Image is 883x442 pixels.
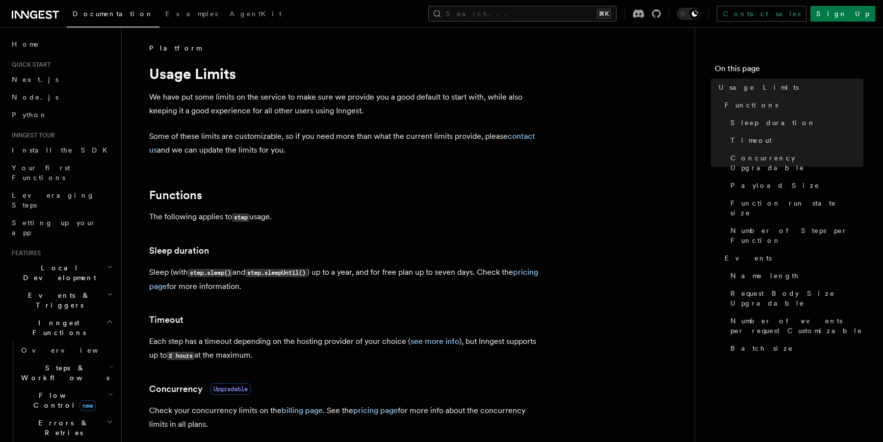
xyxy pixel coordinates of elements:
[149,335,542,363] p: Each step has a timeout depending on the hosting provider of your choice ( ), but Inngest support...
[428,6,617,22] button: Search...⌘K
[730,288,863,308] span: Request Body Size Upgradable
[282,406,323,415] a: billing page
[730,271,799,281] span: Name length
[353,406,398,415] a: pricing page
[8,314,115,341] button: Inngest Functions
[730,181,820,190] span: Payload Size
[8,290,107,310] span: Events & Triggers
[719,82,799,92] span: Usage Limits
[8,61,51,69] span: Quick start
[12,76,58,83] span: Next.js
[12,39,39,49] span: Home
[21,346,122,354] span: Overview
[8,318,106,338] span: Inngest Functions
[730,153,863,173] span: Concurrency Upgradable
[149,265,542,293] p: Sleep (with and ) up to a year, and for free plan up to seven days. Check the for more information.
[730,226,863,245] span: Number of Steps per Function
[727,114,863,131] a: Sleep duration
[149,313,183,327] a: Timeout
[167,352,194,360] code: 2 hours
[730,198,863,218] span: Function run state size
[210,383,251,395] span: Upgradable
[188,269,233,277] code: step.sleep()
[721,249,863,267] a: Events
[149,244,209,258] a: Sleep duration
[8,249,41,257] span: Features
[79,400,96,411] span: new
[67,3,159,27] a: Documentation
[730,343,793,353] span: Batch size
[149,404,542,431] p: Check your concurrency limits on the . See the for more info about the concurrency limits in all ...
[17,390,108,410] span: Flow Control
[8,88,115,106] a: Node.js
[677,8,701,20] button: Toggle dark mode
[715,63,863,78] h4: On this page
[727,222,863,249] a: Number of Steps per Function
[727,194,863,222] a: Function run state size
[727,149,863,177] a: Concurrency Upgradable
[12,111,48,119] span: Python
[232,213,249,222] code: step
[717,6,806,22] a: Contact sales
[17,359,115,387] button: Steps & Workflows
[725,253,772,263] span: Events
[721,96,863,114] a: Functions
[12,164,70,182] span: Your first Functions
[149,65,542,82] h1: Usage Limits
[8,259,115,286] button: Local Development
[727,267,863,285] a: Name length
[149,382,251,396] a: ConcurrencyUpgradable
[730,118,816,128] span: Sleep duration
[411,337,459,346] a: see more info
[8,35,115,53] a: Home
[149,90,542,118] p: We have put some limits on the service to make sure we provide you a good default to start with, ...
[8,71,115,88] a: Next.js
[8,131,55,139] span: Inngest tour
[17,387,115,414] button: Flow Controlnew
[730,316,863,336] span: Number of events per request Customizable
[149,210,542,224] p: The following applies to usage.
[727,339,863,357] a: Batch size
[730,135,772,145] span: Timeout
[165,10,218,18] span: Examples
[597,9,611,19] kbd: ⌘K
[715,78,863,96] a: Usage Limits
[17,363,109,383] span: Steps & Workflows
[8,141,115,159] a: Install the SDK
[810,6,875,22] a: Sign Up
[149,188,202,202] a: Functions
[727,131,863,149] a: Timeout
[12,93,58,101] span: Node.js
[727,285,863,312] a: Request Body Size Upgradable
[230,10,282,18] span: AgentKit
[73,10,154,18] span: Documentation
[8,214,115,241] a: Setting up your app
[8,106,115,124] a: Python
[12,146,113,154] span: Install the SDK
[727,312,863,339] a: Number of events per request Customizable
[8,286,115,314] button: Events & Triggers
[727,177,863,194] a: Payload Size
[149,130,542,157] p: Some of these limits are customizable, so if you need more than what the current limits provide, ...
[725,100,778,110] span: Functions
[245,269,307,277] code: step.sleepUntil()
[224,3,287,26] a: AgentKit
[17,341,115,359] a: Overview
[12,191,95,209] span: Leveraging Steps
[12,219,96,236] span: Setting up your app
[8,159,115,186] a: Your first Functions
[17,414,115,442] button: Errors & Retries
[8,186,115,214] a: Leveraging Steps
[159,3,224,26] a: Examples
[17,418,106,438] span: Errors & Retries
[8,263,107,283] span: Local Development
[149,43,201,53] span: Platform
